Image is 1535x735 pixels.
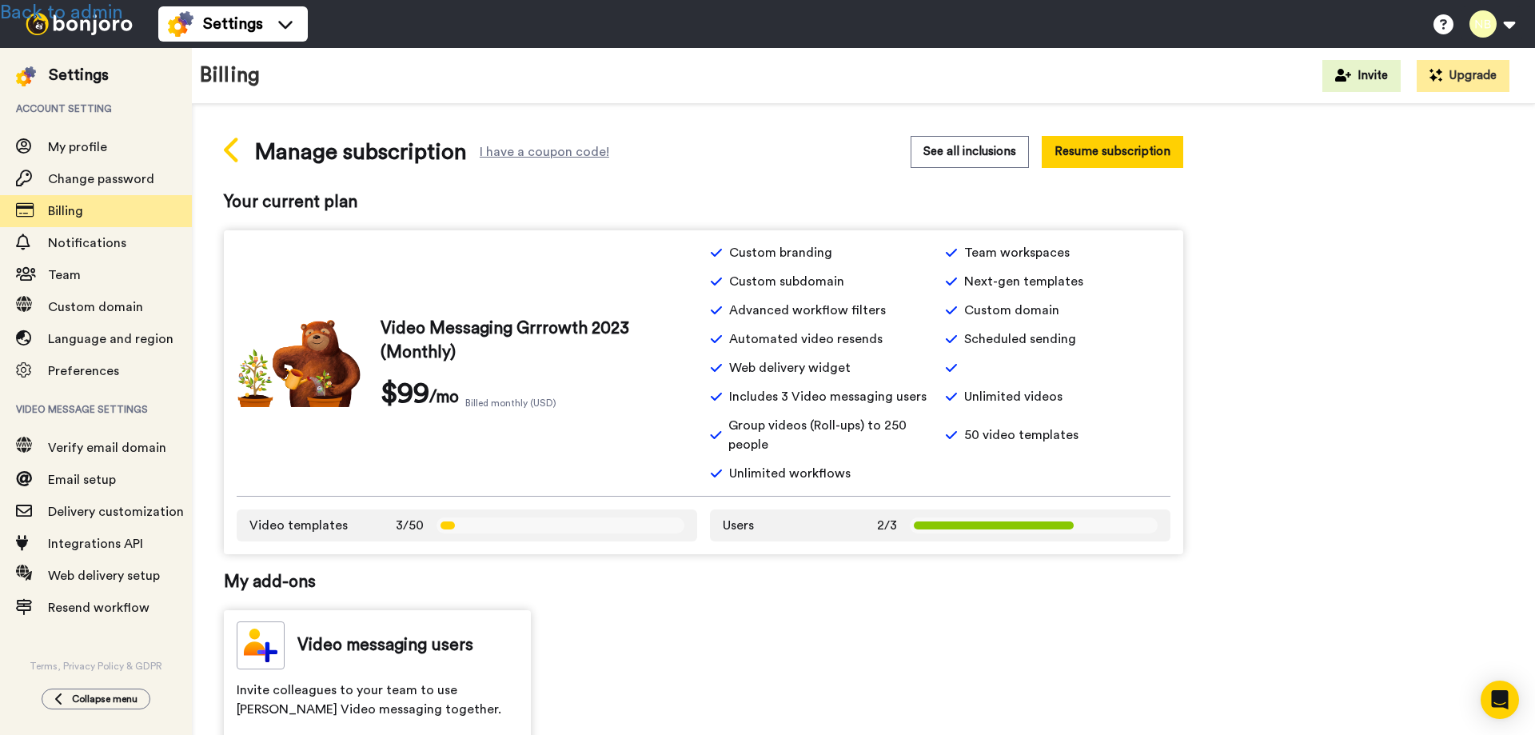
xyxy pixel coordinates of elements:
span: Video messaging users [297,633,473,657]
img: team-members.svg [237,621,285,669]
span: Delivery customization [48,505,184,518]
span: Automated video resends [729,330,883,349]
span: Web delivery widget [729,358,851,377]
span: Notifications [48,237,126,250]
button: Invite [1322,60,1401,92]
span: 3/50 [396,516,424,535]
button: See all inclusions [911,136,1029,167]
button: Upgrade [1417,60,1509,92]
span: $99 [381,377,429,409]
span: Manage subscription [254,136,467,168]
span: Email setup [48,473,116,486]
span: Advanced workflow filters [729,301,886,320]
span: Web delivery setup [48,569,160,582]
span: Integrations API [48,537,143,550]
span: 2/3 [877,516,897,535]
span: My add-ons [224,570,1183,594]
img: settings-colored.svg [16,66,36,86]
span: Team workspaces [964,243,1070,262]
span: Users [723,516,754,535]
span: Collapse menu [72,693,138,705]
span: Change password [48,173,154,186]
span: Language and region [48,333,173,346]
span: Includes 3 Video messaging users [729,387,927,406]
span: Next-gen templates [964,272,1083,291]
span: Unlimited videos [964,387,1063,406]
img: settings-colored.svg [168,11,193,37]
span: Resend workflow [48,601,150,614]
span: Verify email domain [48,441,166,454]
span: Group videos (Roll-ups) to 250 people [728,416,935,454]
span: Your current plan [224,190,1183,214]
span: Scheduled sending [964,330,1076,349]
div: I have a coupon code! [480,147,609,157]
span: Custom subdomain [729,272,844,291]
button: Collapse menu [42,689,150,709]
span: Unlimited workflows [729,464,851,483]
button: Resume subscription [1042,136,1183,167]
span: 50 video templates [964,425,1078,445]
span: Custom domain [964,301,1059,320]
span: Custom branding [729,243,832,262]
span: Custom domain [48,301,143,314]
span: Video templates [249,516,348,535]
span: Video Messaging Grrrowth 2023 (Monthly) [381,317,697,365]
span: Settings [203,13,263,35]
span: Billing [48,205,83,218]
h1: Billing [200,64,260,87]
span: Team [48,269,81,282]
span: Preferences [48,365,119,377]
span: My profile [48,141,107,154]
div: Open Intercom Messenger [1481,681,1519,719]
span: /mo [429,385,459,409]
span: Billed monthly (USD) [465,397,556,409]
div: Settings [49,64,109,86]
img: vm-grrrowth.png [237,319,361,407]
